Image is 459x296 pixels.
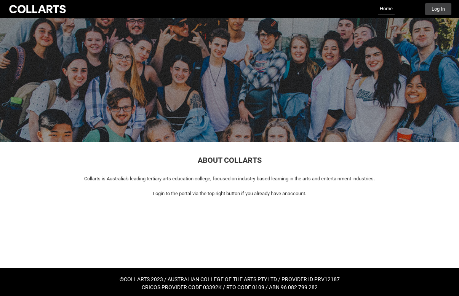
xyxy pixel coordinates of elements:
[378,3,395,15] a: Home
[5,175,454,183] p: Collarts is Australia's leading tertiary arts education college, focused on industry-based learni...
[425,3,451,15] button: Log In
[288,191,306,196] span: account.
[198,156,262,165] span: ABOUT COLLARTS
[5,190,454,197] p: Login to the portal via the top right button if you already have an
